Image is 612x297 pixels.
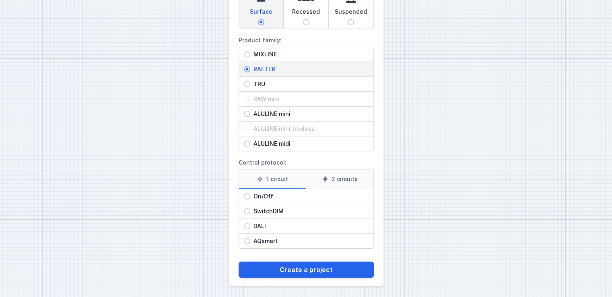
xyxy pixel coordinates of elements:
span: Suspended [335,8,367,19]
input: ALULINE mini [244,111,250,117]
input: MIXLINE [244,51,250,58]
label: Product family: [239,34,374,151]
input: AQsmart [244,238,250,244]
span: AQsmart [250,237,369,245]
span: On/Off [250,192,369,200]
input: ALULINE midi [244,140,250,147]
label: 1 circuit [239,169,306,189]
input: RAFTER [244,66,250,72]
input: TRU [244,81,250,87]
span: SwitchDIM [250,207,369,215]
span: ALULINE midi [250,140,369,148]
input: Surface [258,19,264,25]
span: Recessed [292,8,320,19]
span: TRU [250,80,369,88]
span: Surface [250,8,272,19]
span: DALI [250,222,369,230]
span: RAFTER [250,65,369,73]
input: Recessed [303,19,309,25]
input: On/Off [244,193,250,200]
input: DALI [244,223,250,229]
label: Control protocol: [239,156,374,249]
input: SwitchDIM [244,208,250,214]
button: Create a project [239,262,374,278]
span: ALULINE mini [250,110,369,118]
input: Suspended [348,19,354,25]
label: 2 circuits [306,169,373,189]
span: MIXLINE [250,50,369,58]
